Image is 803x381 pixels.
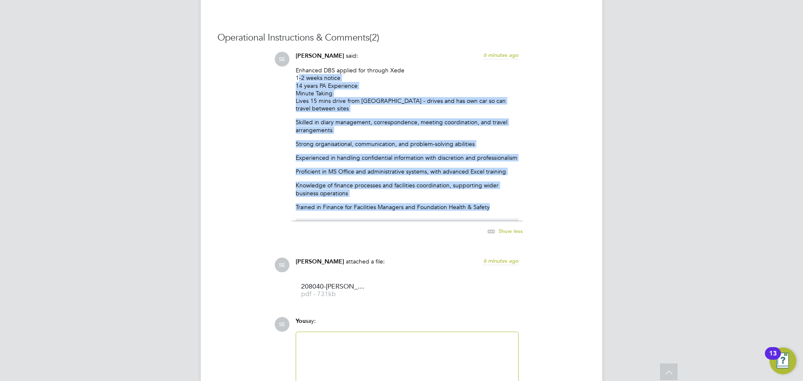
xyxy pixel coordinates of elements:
button: Open Resource Center, 13 new notifications [770,348,796,374]
span: (2) [369,32,379,43]
span: attached a file: [346,258,385,265]
span: Show less [499,228,523,235]
p: Enhanced DBS applied for through Xede 1-2 weeks notice 14 years PA Experience Minute Taking Lives... [296,66,519,112]
span: said: [346,52,358,59]
p: Strong organisational, communication, and problem-solving abilities [296,140,519,148]
span: You [296,317,306,325]
p: Trained in Finance for Facilities Managers and Foundation Health & Safety [296,203,519,211]
p: Skilled in diary management, correspondence, meeting coordination, and travel arrangements [296,118,519,133]
span: [PERSON_NAME] [296,258,344,265]
span: [PERSON_NAME] [296,52,344,59]
span: 6 minutes ago [483,257,519,264]
p: Knowledge of finance processes and facilities coordination, supporting wider business operations [296,182,519,197]
span: SE [275,52,289,66]
p: Experienced in handling confidential information with discretion and professionalism [296,154,519,161]
div: say: [296,317,519,332]
span: pdf - 731kb [301,291,368,297]
span: 208040-[PERSON_NAME]- [301,284,368,290]
a: 208040-[PERSON_NAME]- pdf - 731kb [301,284,368,297]
span: 6 minutes ago [483,51,519,59]
span: SE [275,317,289,332]
p: Proficient in MS Office and administrative systems, with advanced Excel training [296,168,519,175]
span: SE [275,258,289,272]
h3: Operational Instructions & Comments [217,32,586,44]
div: 13 [769,353,777,364]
